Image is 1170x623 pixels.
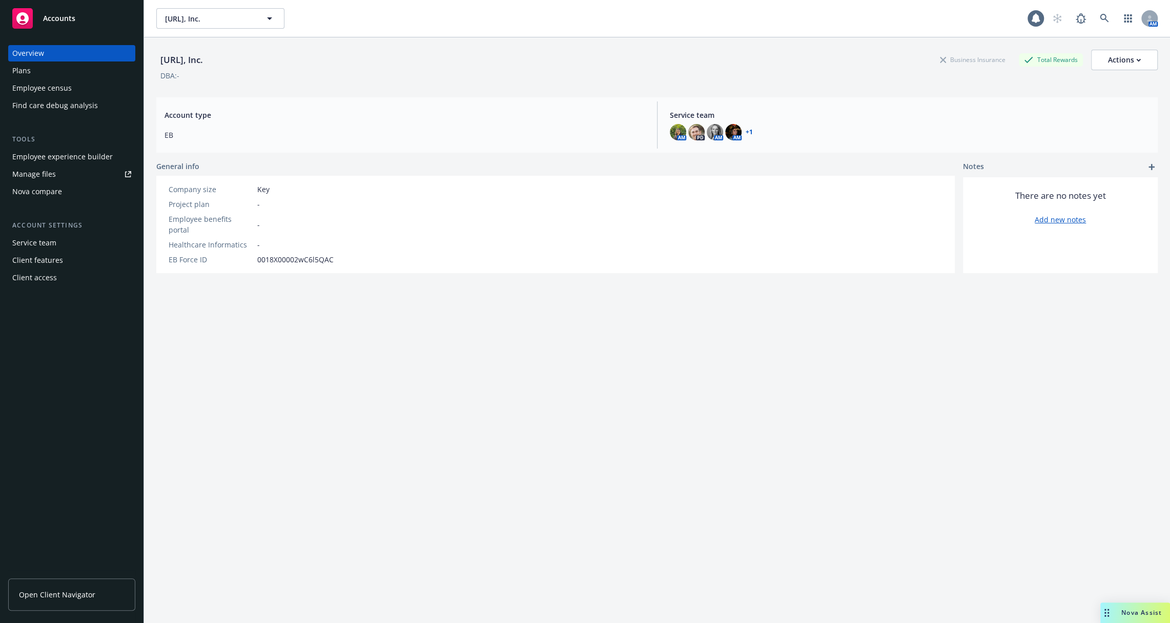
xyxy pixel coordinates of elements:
div: Plans [12,63,31,79]
div: Employee census [12,80,72,96]
div: EB Force ID [169,254,253,265]
img: photo [707,124,723,140]
img: photo [725,124,742,140]
a: Employee experience builder [8,149,135,165]
span: Service team [670,110,1150,120]
div: Overview [12,45,44,61]
div: Total Rewards [1019,53,1083,66]
div: Actions [1108,50,1141,70]
span: - [257,239,260,250]
a: Overview [8,45,135,61]
span: Notes [963,161,984,173]
div: Client access [12,269,57,286]
img: photo [688,124,705,140]
div: Tools [8,134,135,144]
a: Start snowing [1047,8,1068,29]
button: Actions [1091,50,1158,70]
div: Drag to move [1100,603,1113,623]
a: Find care debug analysis [8,97,135,114]
div: Business Insurance [935,53,1011,66]
div: [URL], Inc. [156,53,207,67]
a: Service team [8,235,135,251]
a: Manage files [8,166,135,182]
div: Find care debug analysis [12,97,98,114]
div: Employee experience builder [12,149,113,165]
span: Nova Assist [1121,608,1162,617]
a: Nova compare [8,183,135,200]
div: Healthcare Informatics [169,239,253,250]
div: Manage files [12,166,56,182]
a: Report a Bug [1071,8,1091,29]
a: Client access [8,269,135,286]
div: Project plan [169,199,253,210]
span: EB [165,130,645,140]
a: add [1145,161,1158,173]
div: DBA: - [160,70,179,81]
img: photo [670,124,686,140]
span: Accounts [43,14,75,23]
a: Plans [8,63,135,79]
span: - [257,199,260,210]
button: [URL], Inc. [156,8,284,29]
span: Key [257,184,270,195]
div: Client features [12,252,63,268]
button: Nova Assist [1100,603,1170,623]
a: Employee census [8,80,135,96]
a: Switch app [1118,8,1138,29]
div: Employee benefits portal [169,214,253,235]
span: Open Client Navigator [19,589,95,600]
a: Search [1094,8,1115,29]
span: [URL], Inc. [165,13,254,24]
span: - [257,219,260,230]
span: 0018X00002wC6l5QAC [257,254,334,265]
a: Accounts [8,4,135,33]
a: Add new notes [1035,214,1086,225]
div: Nova compare [12,183,62,200]
a: Client features [8,252,135,268]
span: There are no notes yet [1015,190,1106,202]
div: Service team [12,235,56,251]
span: General info [156,161,199,172]
a: +1 [746,129,753,135]
div: Account settings [8,220,135,231]
span: Account type [165,110,645,120]
div: Company size [169,184,253,195]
